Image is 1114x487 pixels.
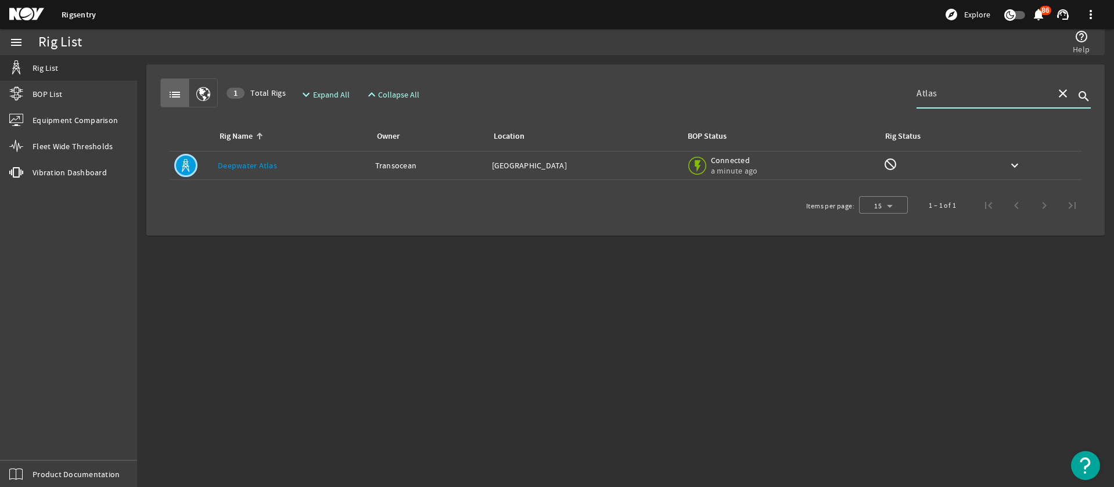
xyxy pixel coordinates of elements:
[711,165,760,176] span: a minute ago
[1071,451,1100,480] button: Open Resource Center
[33,62,58,74] span: Rig List
[377,130,400,143] div: Owner
[917,86,1047,100] input: Search...
[883,157,897,171] mat-icon: Rig Monitoring not available for this rig
[1032,8,1045,21] mat-icon: notifications
[218,160,277,171] a: Deepwater Atlas
[1073,44,1090,55] span: Help
[492,130,672,143] div: Location
[360,84,425,105] button: Collapse All
[299,88,308,102] mat-icon: expand_more
[1032,9,1044,21] button: 86
[365,88,374,102] mat-icon: expand_less
[227,88,245,99] div: 1
[1056,8,1070,21] mat-icon: support_agent
[688,130,727,143] div: BOP Status
[885,130,921,143] div: Rig Status
[806,200,854,212] div: Items per page:
[494,130,524,143] div: Location
[940,5,995,24] button: Explore
[1075,30,1088,44] mat-icon: help_outline
[1056,86,1070,100] mat-icon: close
[964,9,990,20] span: Explore
[168,88,182,102] mat-icon: list
[33,140,113,152] span: Fleet Wide Thresholds
[9,35,23,49] mat-icon: menu
[33,88,62,100] span: BOP List
[375,160,483,171] div: Transocean
[1077,1,1105,28] button: more_vert
[218,130,361,143] div: Rig Name
[944,8,958,21] mat-icon: explore
[492,160,677,171] div: [GEOGRAPHIC_DATA]
[711,155,760,165] span: Connected
[62,9,96,20] a: Rigsentry
[220,130,253,143] div: Rig Name
[929,200,956,211] div: 1 – 1 of 1
[313,89,350,100] span: Expand All
[33,167,107,178] span: Vibration Dashboard
[294,84,354,105] button: Expand All
[33,468,120,480] span: Product Documentation
[9,165,23,179] mat-icon: vibration
[38,37,82,48] div: Rig List
[1077,89,1091,103] i: search
[33,114,118,126] span: Equipment Comparison
[375,130,478,143] div: Owner
[1008,158,1022,172] mat-icon: keyboard_arrow_down
[227,87,286,99] span: Total Rigs
[378,89,419,100] span: Collapse All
